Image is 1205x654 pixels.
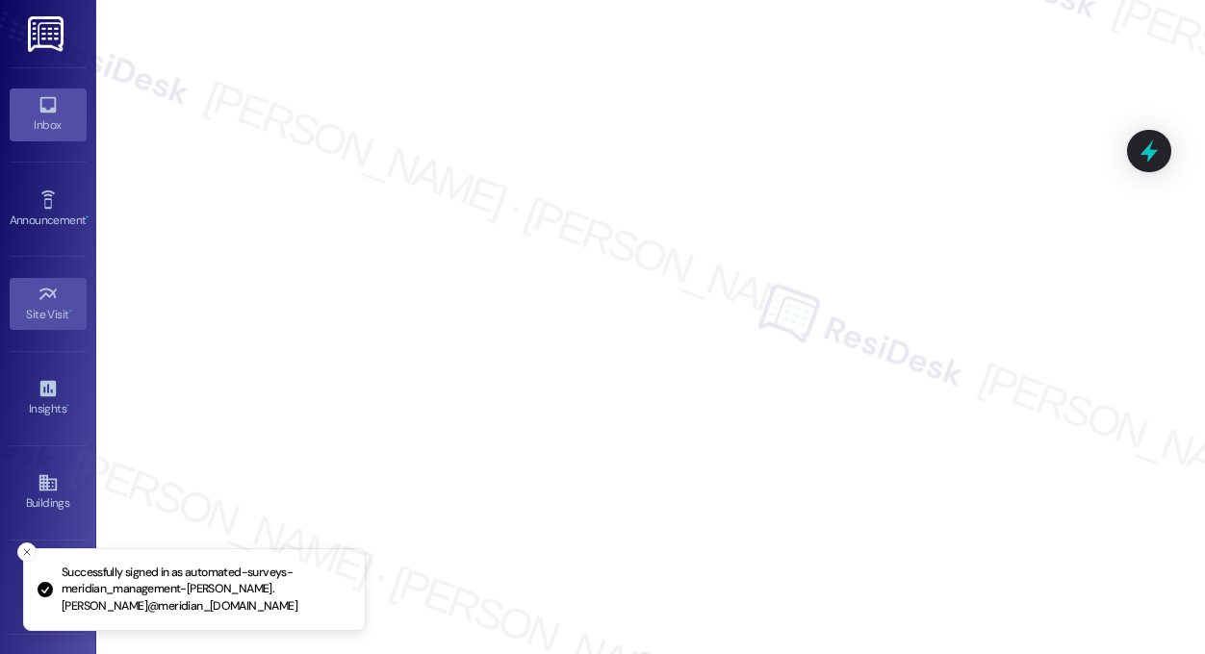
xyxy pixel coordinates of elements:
span: • [69,305,72,318]
a: Site Visit • [10,278,87,330]
p: Successfully signed in as automated-surveys-meridian_management-[PERSON_NAME].[PERSON_NAME]@merid... [62,565,349,616]
span: • [66,399,69,413]
img: ResiDesk Logo [28,16,67,52]
a: Leads [10,562,87,614]
span: • [86,211,89,224]
a: Inbox [10,88,87,140]
button: Close toast [17,542,37,562]
a: Buildings [10,466,87,518]
a: Insights • [10,372,87,424]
